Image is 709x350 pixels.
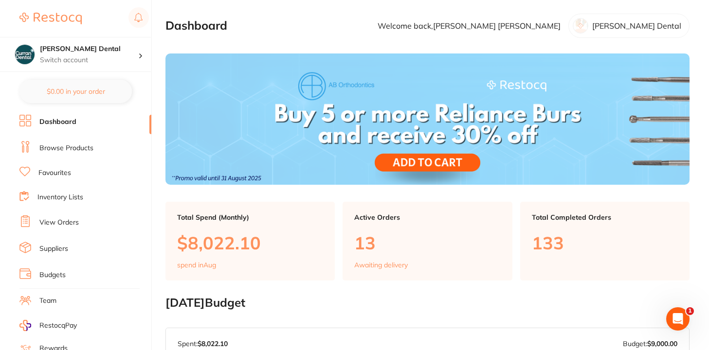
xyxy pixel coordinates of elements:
p: Total Spend (Monthly) [177,213,323,221]
a: Total Completed Orders133 [520,202,690,280]
img: RestocqPay [19,320,31,331]
p: 13 [354,233,500,253]
h2: [DATE] Budget [165,296,690,310]
a: Total Spend (Monthly)$8,022.10spend inAug [165,202,335,280]
a: Active Orders13Awaiting delivery [343,202,512,280]
a: RestocqPay [19,320,77,331]
strong: $9,000.00 [647,339,677,348]
span: 1 [686,307,694,315]
a: Favourites [38,168,71,178]
h4: Curran Dental [40,44,138,54]
a: Restocq Logo [19,7,82,30]
p: Spent: [178,340,228,348]
a: Browse Products [39,143,93,153]
p: Switch account [40,55,138,65]
p: 133 [532,233,678,253]
p: $8,022.10 [177,233,323,253]
a: Budgets [39,270,66,280]
a: Suppliers [39,244,68,254]
p: spend in Aug [177,261,216,269]
a: Inventory Lists [37,192,83,202]
p: Welcome back, [PERSON_NAME] [PERSON_NAME] [378,21,561,30]
p: Awaiting delivery [354,261,408,269]
a: Dashboard [39,117,76,127]
img: Curran Dental [15,45,35,64]
iframe: Intercom live chat [666,307,690,331]
h2: Dashboard [165,19,227,33]
p: Active Orders [354,213,500,221]
strong: $8,022.10 [198,339,228,348]
span: RestocqPay [39,321,77,331]
p: Budget: [623,340,677,348]
p: Total Completed Orders [532,213,678,221]
button: $0.00 in your order [19,80,132,103]
a: View Orders [39,218,79,227]
img: Dashboard [165,53,690,184]
img: Restocq Logo [19,13,82,24]
p: [PERSON_NAME] Dental [592,21,681,30]
a: Team [39,296,56,306]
